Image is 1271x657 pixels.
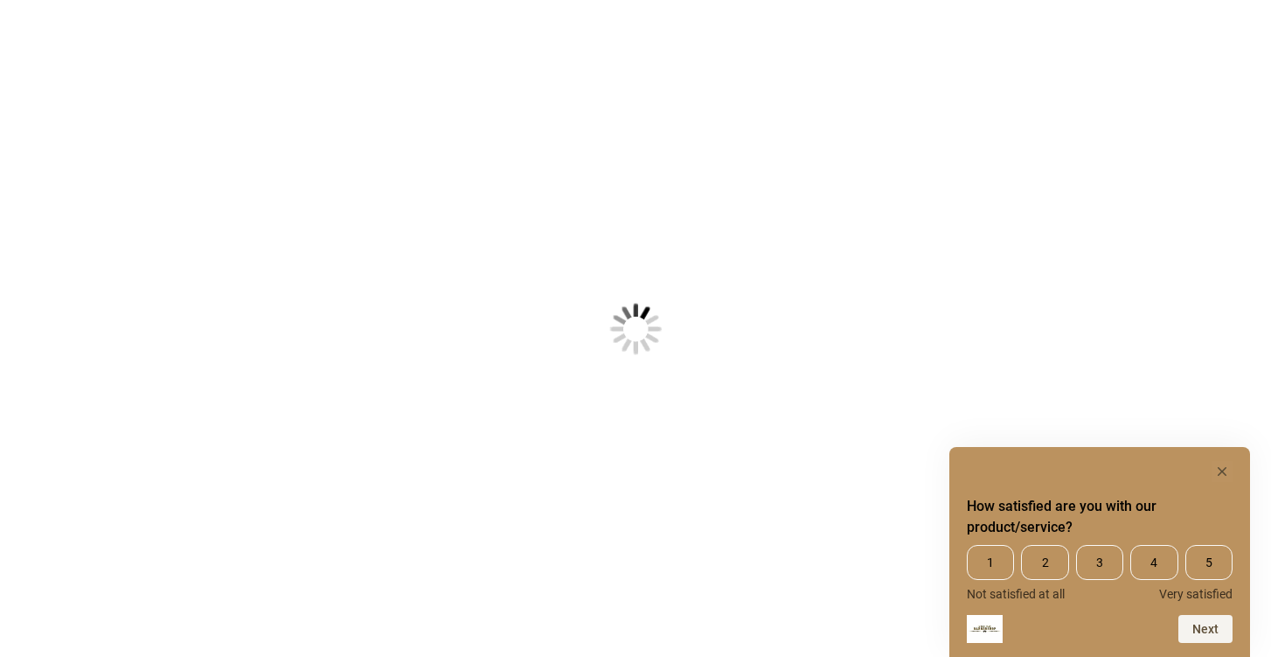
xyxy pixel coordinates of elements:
span: 5 [1185,545,1233,580]
button: Hide survey [1212,461,1233,482]
span: 1 [967,545,1014,580]
span: 2 [1021,545,1068,580]
div: How satisfied are you with our product/service? Select an option from 1 to 5, with 1 being Not sa... [967,545,1233,601]
h2: How satisfied are you with our product/service? Select an option from 1 to 5, with 1 being Not sa... [967,496,1233,538]
span: Not satisfied at all [967,587,1065,601]
div: How satisfied are you with our product/service? Select an option from 1 to 5, with 1 being Not sa... [967,461,1233,643]
button: Next question [1178,615,1233,643]
span: 3 [1076,545,1123,580]
span: 4 [1130,545,1177,580]
span: Very satisfied [1159,587,1233,601]
img: Loading [524,217,747,441]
